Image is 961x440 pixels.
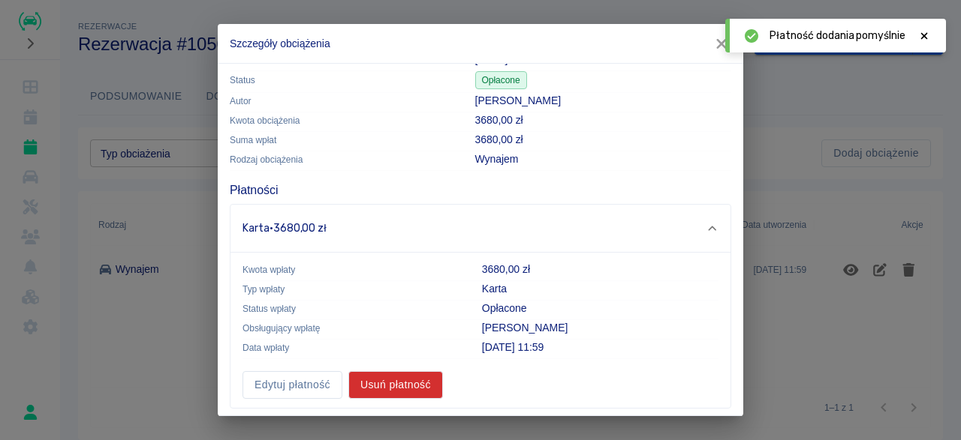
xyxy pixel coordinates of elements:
[243,220,706,236] div: Karta · 3680,00 zł
[243,371,342,399] button: Edytuj płatność
[243,341,458,355] p: Data wpłaty
[770,28,905,43] span: Płatność dodania pomyślnie
[476,73,526,87] span: Opłacone
[230,73,451,87] p: Status
[243,283,458,296] p: Typ wpłaty
[230,153,451,166] p: Rodzaj obciążenia
[348,371,443,399] button: Usuń płatność
[243,263,458,277] p: Kwota wpłaty
[475,151,731,167] p: Wynajem
[243,302,458,316] p: Status wpłaty
[243,322,458,335] p: Obsługujący wpłatę
[482,320,718,336] p: [PERSON_NAME]
[482,262,718,277] p: 3680,00 zł
[230,133,451,147] p: Suma wpłat
[230,183,278,198] h5: Płatności
[475,93,731,109] p: [PERSON_NAME]
[230,114,451,127] p: Kwota obciążenia
[482,281,718,297] p: Karta
[230,94,451,108] p: Autor
[475,112,731,128] p: 3680,00 zł
[475,132,731,148] p: 3680,00 zł
[482,301,718,316] p: Opłacone
[482,340,718,355] p: [DATE] 11:59
[230,205,731,253] div: Karta·3680,00 zł
[218,24,743,63] h2: Szczegóły obciążenia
